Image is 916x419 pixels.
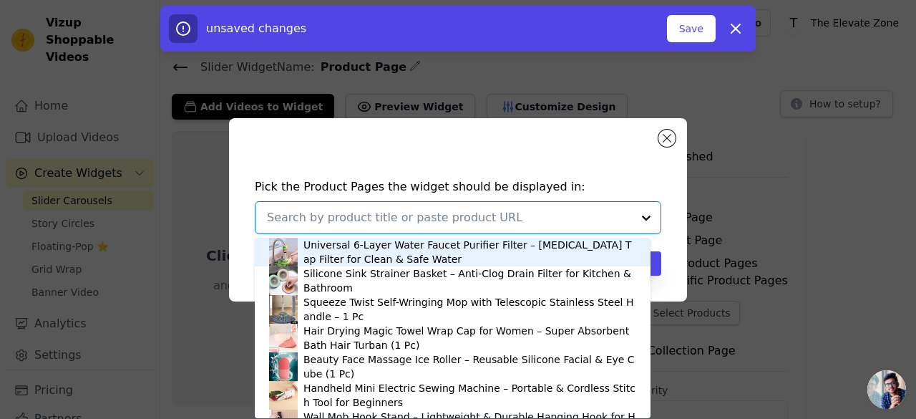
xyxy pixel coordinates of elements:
div: Universal 6-Layer Water Faucet Purifier Filter – [MEDICAL_DATA] Tap Filter for Clean & Safe Water [303,238,636,266]
span: unsaved changes [206,21,306,35]
div: Beauty Face Massage Ice Roller – Reusable Silicone Facial & Eye Cube (1 Pc) [303,352,636,381]
div: Silicone Sink Strainer Basket – Anti-Clog Drain Filter for Kitchen & Bathroom [303,266,636,295]
img: product thumbnail [269,238,298,266]
input: Search by product title or paste product URL [267,209,632,226]
button: Save [667,15,716,42]
img: product thumbnail [269,324,298,352]
img: product thumbnail [269,352,298,381]
h4: Pick the Product Pages the widget should be displayed in: [255,178,661,196]
div: Squeeze Twist Self-Wringing Mop with Telescopic Stainless Steel Handle – 1 Pc [303,295,636,324]
button: Close modal [658,130,676,147]
div: Handheld Mini Electric Sewing Machine – Portable & Cordless Stitch Tool for Beginners [303,381,636,410]
img: product thumbnail [269,381,298,410]
img: product thumbnail [269,266,298,295]
div: Hair Drying Magic Towel Wrap Cap for Women – Super Absorbent Bath Hair Turban (1 Pc) [303,324,636,352]
a: Open chat [867,370,906,409]
img: product thumbnail [269,295,298,324]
